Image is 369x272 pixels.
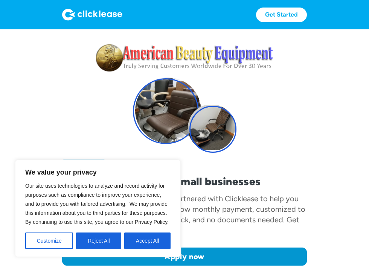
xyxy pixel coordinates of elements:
[256,8,307,22] a: Get Started
[62,248,307,266] a: Apply now
[25,232,73,249] button: Customize
[124,232,171,249] button: Accept All
[62,9,122,21] img: Logo
[76,232,121,249] button: Reject All
[25,168,171,177] p: We value your privacy
[62,194,305,235] div: has partnered with Clicklease to help you get the equipment you need for a low monthly payment, c...
[62,175,307,187] h1: Equipment leasing for small businesses
[15,160,181,257] div: We value your privacy
[25,183,169,225] span: Our site uses technologies to analyze and record activity for purposes such as compliance to impr...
